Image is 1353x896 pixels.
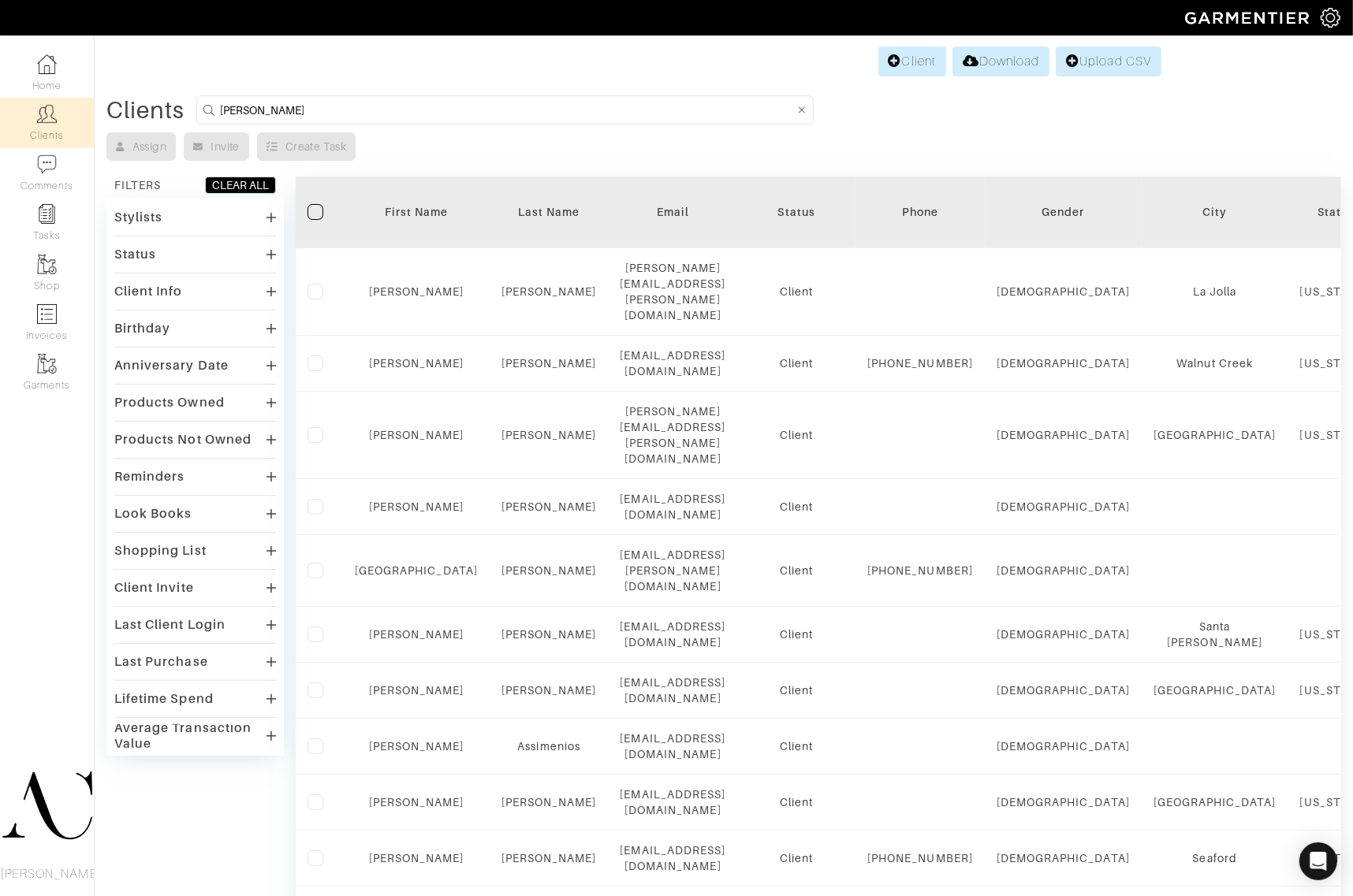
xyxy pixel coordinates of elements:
[37,255,57,274] img: garments-icon-b7da505a4dc4fd61783c78ac3ca0ef83fa9d6f193b1c9dc38574b1d14d53ca28.png
[621,348,726,379] div: [EMAIL_ADDRESS][DOMAIN_NAME]
[501,357,597,370] a: [PERSON_NAME]
[867,355,973,371] div: [PHONE_NUMBER]
[369,285,464,298] a: [PERSON_NAME]
[997,284,1130,299] div: [DEMOGRAPHIC_DATA]
[369,796,464,809] a: [PERSON_NAME]
[749,284,844,299] div: Client
[749,563,844,578] div: Client
[517,740,580,753] a: Assimenios
[621,619,726,650] div: [EMAIL_ADDRESS][DOMAIN_NAME]
[867,563,973,578] div: [PHONE_NUMBER]
[114,506,192,522] div: Look Books
[621,842,726,874] div: [EMAIL_ADDRESS][DOMAIN_NAME]
[369,740,464,753] a: [PERSON_NAME]
[501,500,597,513] a: [PERSON_NAME]
[749,682,844,698] div: Client
[1299,842,1337,880] div: Open Intercom Messenger
[114,247,156,262] div: Status
[501,204,597,220] div: Last Name
[621,731,726,762] div: [EMAIL_ADDRESS][DOMAIN_NAME]
[621,403,726,467] div: [PERSON_NAME][EMAIL_ADDRESS][PERSON_NAME][DOMAIN_NAME]
[621,675,726,706] div: [EMAIL_ADDRESS][DOMAIN_NAME]
[621,786,726,818] div: [EMAIL_ADDRESS][DOMAIN_NAME]
[490,177,609,248] th: Toggle SortBy
[997,427,1130,443] div: [DEMOGRAPHIC_DATA]
[1154,284,1277,299] div: La Jolla
[1154,682,1277,698] div: [GEOGRAPHIC_DATA]
[737,177,855,248] th: Toggle SortBy
[114,691,214,707] div: Lifetime Spend
[621,547,726,594] div: [EMAIL_ADDRESS][PERSON_NAME][DOMAIN_NAME]
[952,46,1049,76] a: Download
[369,628,464,641] a: [PERSON_NAME]
[501,684,597,697] a: [PERSON_NAME]
[369,852,464,864] a: [PERSON_NAME]
[114,720,266,752] div: Average Transaction Value
[114,321,170,336] div: Birthday
[867,204,973,220] div: Phone
[997,794,1130,810] div: [DEMOGRAPHIC_DATA]
[1154,427,1277,443] div: [GEOGRAPHIC_DATA]
[501,628,597,641] a: [PERSON_NAME]
[114,580,194,596] div: Client Invite
[501,564,597,577] a: [PERSON_NAME]
[355,204,478,220] div: First Name
[1321,8,1340,28] img: gear-icon-white-bd11855cb880d31180b6d7d6211b90ccbf57a29d726f0c71d8c61bd08dd39cc2.png
[878,46,946,76] a: Client
[997,626,1130,642] div: [DEMOGRAPHIC_DATA]
[749,794,844,810] div: Client
[369,684,464,697] a: [PERSON_NAME]
[114,543,207,559] div: Shopping List
[212,177,269,193] div: CLEAR ALL
[114,177,161,193] div: FILTERS
[37,204,57,224] img: reminder-icon-8004d30b9f0a5d33ae49ab947aed9ed385cf756f9e5892f1edd6e32f2345188e.png
[749,738,844,754] div: Client
[997,738,1130,754] div: [DEMOGRAPHIC_DATA]
[114,432,252,448] div: Products Not Owned
[749,427,844,443] div: Client
[114,395,225,411] div: Products Owned
[37,304,57,324] img: orders-icon-0abe47150d42831381b5fb84f609e132dff9fe21cb692f30cb5eec754e2cba89.png
[1154,355,1277,371] div: Walnut Creek
[749,355,844,371] div: Client
[369,357,464,370] a: [PERSON_NAME]
[369,429,464,441] a: [PERSON_NAME]
[749,204,844,220] div: Status
[1177,4,1321,32] img: garmentier-logo-header-white-b43fb05a5012e4ada735d5af1a66efaba907eab6374d6393d1fbf88cb4ef424d.png
[985,177,1142,248] th: Toggle SortBy
[369,500,464,513] a: [PERSON_NAME]
[114,654,208,670] div: Last Purchase
[1154,619,1277,650] div: Santa [PERSON_NAME]
[1154,850,1277,866] div: Seaford
[343,177,490,248] th: Toggle SortBy
[37,54,57,74] img: dashboard-icon-dbcd8f5a0b271acd01030246c82b418ddd0df26cd7fceb0bd07c9910d44c42f6.png
[1154,794,1277,810] div: [GEOGRAPHIC_DATA]
[621,260,726,323] div: [PERSON_NAME][EMAIL_ADDRESS][PERSON_NAME][DOMAIN_NAME]
[37,354,57,374] img: garments-icon-b7da505a4dc4fd61783c78ac3ca0ef83fa9d6f193b1c9dc38574b1d14d53ca28.png
[997,204,1130,220] div: Gender
[114,210,162,225] div: Stylists
[205,177,276,194] button: CLEAR ALL
[501,796,597,809] a: [PERSON_NAME]
[1056,46,1161,76] a: Upload CSV
[114,358,229,374] div: Anniversary Date
[501,852,597,864] a: [PERSON_NAME]
[749,626,844,642] div: Client
[749,850,844,866] div: Client
[621,204,726,220] div: Email
[1154,204,1277,220] div: City
[621,491,726,522] div: [EMAIL_ADDRESS][DOMAIN_NAME]
[114,284,183,299] div: Client Info
[220,100,794,120] input: Search by name, email, phone, city, or state
[106,102,184,118] div: Clients
[997,563,1130,578] div: [DEMOGRAPHIC_DATA]
[749,499,844,515] div: Client
[37,154,57,174] img: comment-icon-a0a6a9ef722e966f86d9cbdc48e553b5cf19dbc54f86b18d962a5391bc8f6eb6.png
[867,850,973,866] div: [PHONE_NUMBER]
[501,285,597,298] a: [PERSON_NAME]
[997,682,1130,698] div: [DEMOGRAPHIC_DATA]
[501,429,597,441] a: [PERSON_NAME]
[114,617,225,633] div: Last Client Login
[997,850,1130,866] div: [DEMOGRAPHIC_DATA]
[114,469,184,485] div: Reminders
